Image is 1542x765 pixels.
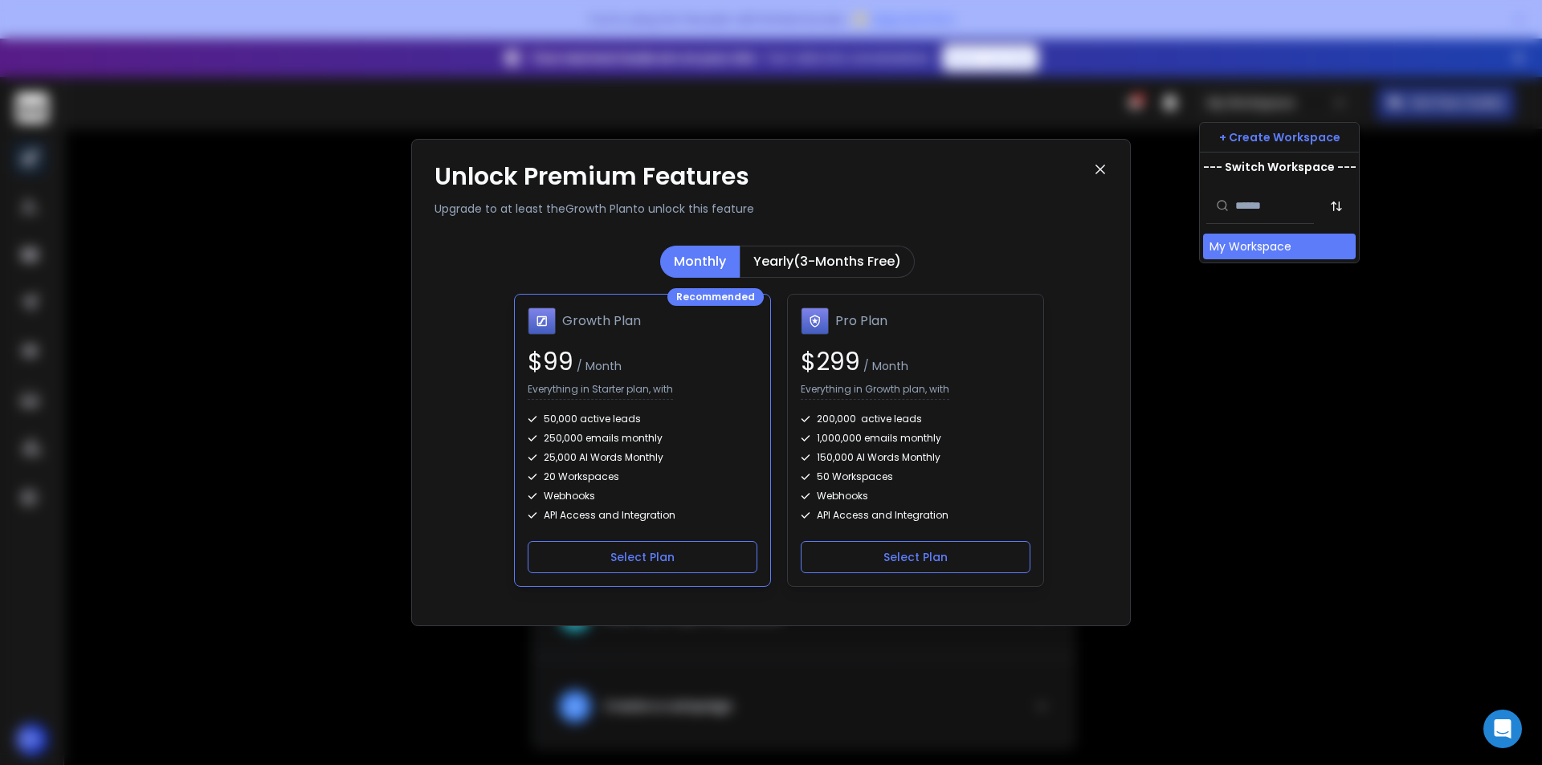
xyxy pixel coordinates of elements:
[801,307,829,335] img: Pro Plan icon
[528,490,757,503] div: Webhooks
[528,451,757,464] div: 25,000 AI Words Monthly
[801,383,949,400] p: Everything in Growth plan, with
[528,470,757,483] div: 20 Workspaces
[528,344,573,379] span: $ 99
[801,451,1030,464] div: 150,000 AI Words Monthly
[860,358,908,374] span: / Month
[801,413,1030,425] div: 200,000 active leads
[801,470,1030,483] div: 50 Workspaces
[528,383,673,400] p: Everything in Starter plan, with
[1210,238,1291,254] div: My Workspace
[528,432,757,445] div: 250,000 emails monthly
[528,307,556,335] img: Growth Plan icon
[1200,123,1359,152] button: + Create Workspace
[434,201,1093,217] p: Upgrade to at least the Growth Plan to unlock this feature
[801,490,1030,503] div: Webhooks
[528,541,757,573] button: Select Plan
[1320,190,1352,222] button: Sort by Sort A-Z
[801,509,1030,522] div: API Access and Integration
[801,541,1030,573] button: Select Plan
[801,344,860,379] span: $ 299
[660,246,740,278] button: Monthly
[573,358,622,374] span: / Month
[835,311,887,331] h1: Pro Plan
[1219,129,1340,145] p: + Create Workspace
[667,288,764,306] div: Recommended
[740,246,915,278] button: Yearly(3-Months Free)
[528,509,757,522] div: API Access and Integration
[434,162,1093,191] h1: Unlock Premium Features
[528,413,757,425] div: 50,000 active leads
[1203,159,1356,175] p: --- Switch Workspace ---
[1483,710,1522,748] div: Open Intercom Messenger
[562,311,641,331] h1: Growth Plan
[801,432,1030,445] div: 1,000,000 emails monthly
